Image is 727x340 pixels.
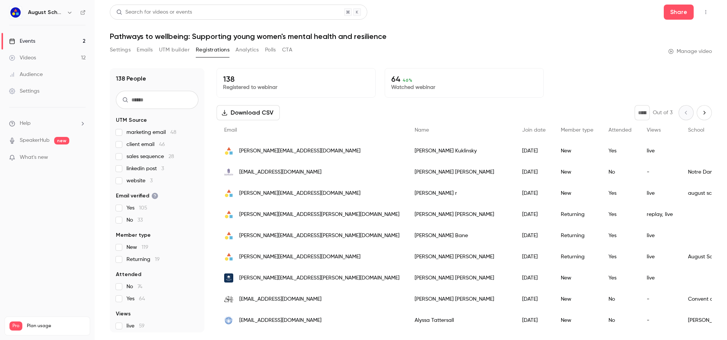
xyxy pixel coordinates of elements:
div: New [553,161,601,183]
div: [PERSON_NAME] [PERSON_NAME] [407,246,515,267]
span: No [126,216,143,224]
p: Watched webinar [391,84,537,91]
button: Registrations [196,44,229,56]
span: sales sequence [126,153,174,160]
span: 74 [137,284,142,289]
div: live [639,246,680,267]
div: New [553,310,601,331]
span: UTM Source [116,116,147,124]
div: [DATE] [515,140,553,161]
div: [DATE] [515,161,553,183]
span: 105 [139,205,147,211]
div: [PERSON_NAME] r [407,183,515,204]
span: 46 [159,142,165,147]
img: augustschools.com [224,252,233,261]
div: [PERSON_NAME] [PERSON_NAME] [407,161,515,183]
a: SpeakerHub [20,137,50,144]
div: - [639,310,680,331]
span: 64 [139,296,145,301]
span: Views [647,127,661,133]
p: Registered to webinar [223,84,369,91]
span: School [688,127,704,133]
img: augustschools.com [224,146,233,155]
span: linkedin post [126,165,164,172]
span: [PERSON_NAME][EMAIL_ADDRESS][PERSON_NAME][DOMAIN_NAME] [239,274,399,282]
span: [EMAIL_ADDRESS][DOMAIN_NAME] [239,168,321,176]
div: [DATE] [515,310,553,331]
div: Returning [553,225,601,246]
p: 138 [223,75,369,84]
li: help-dropdown-opener [9,120,86,127]
div: [DATE] [515,204,553,225]
span: website [126,177,153,185]
div: New [553,140,601,161]
span: [PERSON_NAME][EMAIL_ADDRESS][PERSON_NAME][DOMAIN_NAME] [239,211,399,219]
div: Videos [9,54,36,62]
div: Yes [601,225,639,246]
p: 64 [391,75,537,84]
span: [PERSON_NAME][EMAIL_ADDRESS][DOMAIN_NAME] [239,147,360,155]
button: Share [664,5,694,20]
span: Email [224,127,237,133]
span: Join date [522,127,546,133]
span: marketing email [126,129,176,136]
div: [DATE] [515,289,553,310]
div: [DATE] [515,246,553,267]
div: No [601,310,639,331]
img: August Schools [9,6,22,19]
div: - [639,161,680,183]
a: Manage video [668,48,712,55]
h6: August Schools [28,9,64,16]
span: New [126,244,148,251]
div: No [601,289,639,310]
div: [DATE] [515,183,553,204]
span: Pro [9,321,22,331]
div: live [639,267,680,289]
h1: Pathways to wellbeing: Supporting young women's mental health and resilience [110,32,712,41]
span: 48 [170,130,176,135]
div: [PERSON_NAME] [PERSON_NAME] [407,267,515,289]
div: Search for videos or events [116,8,192,16]
div: [PERSON_NAME] Bane [407,225,515,246]
span: 33 [137,217,143,223]
span: Yes [126,204,147,212]
span: Member type [561,127,593,133]
div: Events [9,37,35,45]
div: Yes [601,140,639,161]
button: Analytics [236,44,259,56]
span: Views [116,310,131,318]
div: live [639,140,680,161]
div: New [553,183,601,204]
div: live [639,183,680,204]
div: - [639,289,680,310]
span: 59 [139,323,145,329]
span: client email [126,141,165,148]
span: Email verified [116,192,158,200]
button: Next page [697,105,712,120]
div: Alyssa Tattersall [407,310,515,331]
button: Polls [265,44,276,56]
div: New [553,289,601,310]
button: UTM builder [159,44,190,56]
span: 3 [150,178,153,183]
button: CTA [282,44,292,56]
div: Audience [9,71,43,78]
span: [PERSON_NAME][EMAIL_ADDRESS][DOMAIN_NAME] [239,253,360,261]
div: Yes [601,183,639,204]
div: Yes [601,267,639,289]
div: Returning [553,204,601,225]
span: Plan usage [27,323,85,329]
button: Emails [137,44,153,56]
div: [DATE] [515,225,553,246]
span: 19 [155,257,160,262]
div: [DATE] [515,267,553,289]
div: No [601,161,639,183]
div: New [553,267,601,289]
button: Download CSV [217,105,280,120]
div: Settings [9,87,39,95]
span: new [54,137,69,144]
span: Attended [608,127,632,133]
button: Settings [110,44,131,56]
div: [PERSON_NAME] Kuklinsky [407,140,515,161]
p: Out of 3 [653,109,672,116]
